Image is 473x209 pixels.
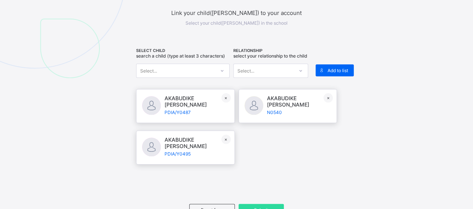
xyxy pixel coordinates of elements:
span: AKABUDIKE [PERSON_NAME] [267,95,331,108]
span: AKABUDIKE [PERSON_NAME] [165,95,229,108]
span: N0540 [267,110,331,115]
div: × [221,135,231,144]
span: PDIA/Y0487 [165,110,229,115]
span: Select your child([PERSON_NAME]) in the school [185,20,288,26]
span: Select your relationship to the child [233,53,307,59]
span: SELECT CHILD [136,48,230,53]
span: AKABUDIKE [PERSON_NAME] [165,136,229,149]
span: Add to list [328,68,348,73]
span: Link your child([PERSON_NAME]) to your account [118,9,355,16]
div: Select... [140,64,157,78]
div: × [221,93,231,102]
span: PDIA/Y0495 [165,151,229,157]
div: × [323,93,333,102]
div: Select... [237,64,254,78]
span: RELATIONSHIP [233,48,308,53]
span: Search a child (type at least 3 characters) [136,53,225,59]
